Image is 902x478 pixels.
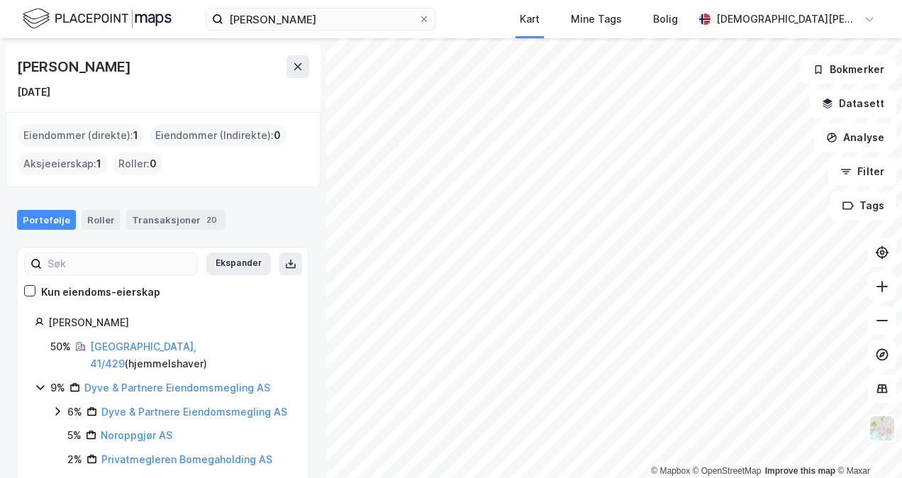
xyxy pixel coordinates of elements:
a: [GEOGRAPHIC_DATA], 41/429 [90,340,196,369]
button: Analyse [814,123,896,152]
div: Portefølje [17,210,76,230]
div: [PERSON_NAME] [48,314,291,331]
a: Mapbox [651,466,690,476]
span: 0 [274,127,281,144]
span: 1 [133,127,138,144]
div: ( hjemmelshaver ) [90,338,291,372]
div: Mine Tags [571,11,622,28]
div: Eiendommer (Indirekte) : [150,124,286,147]
a: Noroppgjør AS [101,429,172,441]
span: 0 [150,155,157,172]
div: Kart [520,11,540,28]
button: Filter [828,157,896,186]
input: Søk på adresse, matrikkel, gårdeiere, leietakere eller personer [223,9,418,30]
div: 50% [50,338,71,355]
div: Roller [82,210,121,230]
div: [DEMOGRAPHIC_DATA][PERSON_NAME] [716,11,858,28]
a: Dyve & Partnere Eiendomsmegling AS [84,382,270,394]
div: 2% [67,451,82,468]
span: 1 [96,155,101,172]
div: Roller : [113,152,162,175]
button: Tags [830,191,896,220]
a: Improve this map [765,466,835,476]
div: Bolig [653,11,678,28]
div: 20 [204,213,220,227]
button: Ekspander [206,252,271,275]
button: Bokmerker [801,55,896,84]
img: logo.f888ab2527a4732fd821a326f86c7f29.svg [23,6,172,31]
a: Privatmegleren Bomegaholding AS [101,453,272,465]
div: [PERSON_NAME] [17,55,133,78]
a: OpenStreetMap [693,466,762,476]
div: Transaksjoner [126,210,225,230]
div: [DATE] [17,84,50,101]
div: Eiendommer (direkte) : [18,124,144,147]
iframe: Chat Widget [831,410,902,478]
button: Datasett [810,89,896,118]
div: 9% [50,379,65,396]
div: 5% [67,427,82,444]
a: Dyve & Partnere Eiendomsmegling AS [101,406,287,418]
div: Aksjeeierskap : [18,152,107,175]
div: 6% [67,404,82,421]
div: Kun eiendoms-eierskap [41,284,160,301]
input: Søk [42,253,197,274]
